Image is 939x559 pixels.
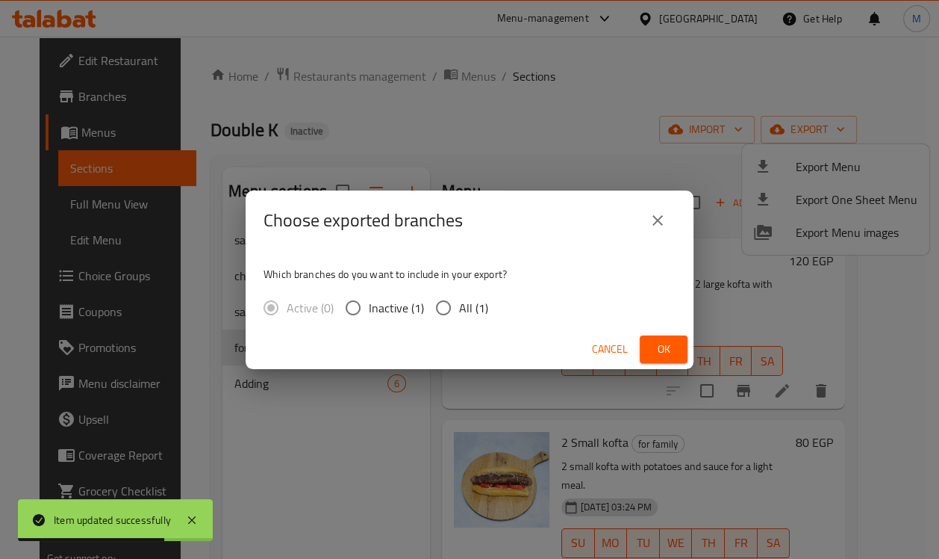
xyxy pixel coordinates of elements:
h2: Choose exported branches [263,209,463,232]
span: Cancel [592,340,628,359]
span: All (1) [459,299,488,317]
span: Ok [652,340,676,359]
button: close [640,203,676,238]
span: Inactive (1) [369,299,424,317]
button: Cancel [586,336,634,363]
span: Active (0) [287,299,334,317]
button: Ok [640,336,687,363]
p: Which branches do you want to include in your export? [263,267,676,282]
div: Item updated successfully [54,512,171,528]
